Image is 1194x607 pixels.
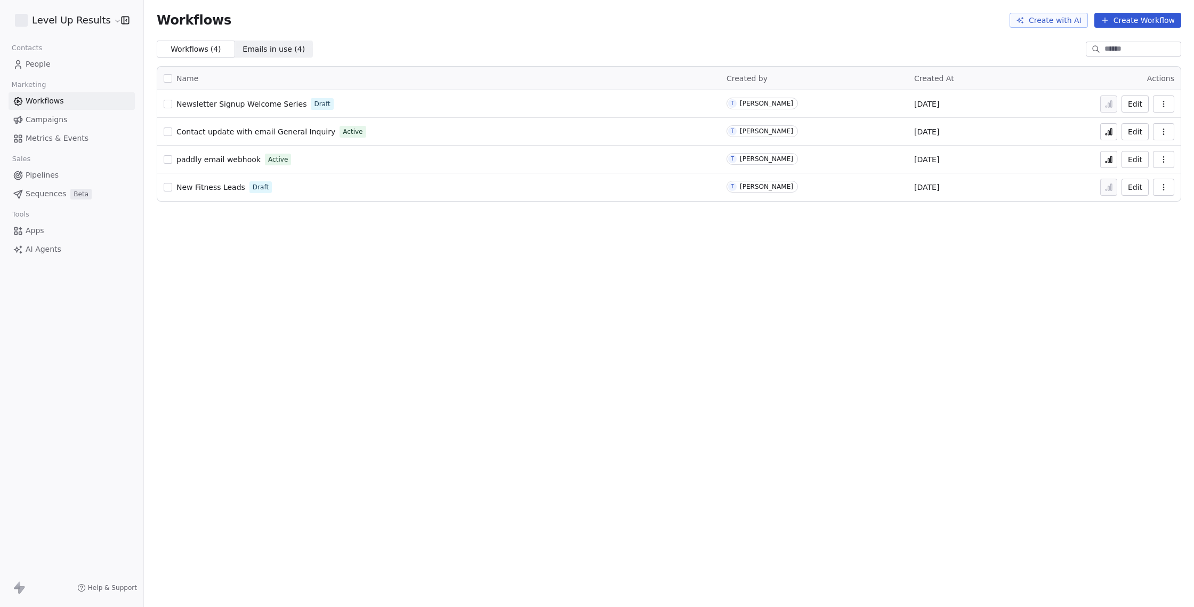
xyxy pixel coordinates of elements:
[176,99,306,109] a: Newsletter Signup Welcome Series
[314,99,330,109] span: Draft
[176,126,335,137] a: Contact update with email General Inquiry
[253,182,269,192] span: Draft
[268,155,288,164] span: Active
[7,151,35,167] span: Sales
[1122,151,1149,168] button: Edit
[740,183,793,190] div: [PERSON_NAME]
[77,584,137,592] a: Help & Support
[176,182,245,193] a: New Fitness Leads
[914,154,939,165] span: [DATE]
[176,100,306,108] span: Newsletter Signup Welcome Series
[1147,74,1174,83] span: Actions
[157,13,231,28] span: Workflows
[914,99,939,109] span: [DATE]
[914,74,954,83] span: Created At
[9,222,135,239] a: Apps
[914,182,939,193] span: [DATE]
[32,13,111,27] span: Level Up Results
[26,188,66,199] span: Sequences
[9,166,135,184] a: Pipelines
[9,55,135,73] a: People
[1094,13,1181,28] button: Create Workflow
[1122,123,1149,140] button: Edit
[1122,179,1149,196] button: Edit
[26,170,59,181] span: Pipelines
[26,225,44,236] span: Apps
[176,183,245,191] span: New Fitness Leads
[176,155,261,164] span: paddly email webhook
[176,154,261,165] a: paddly email webhook
[13,11,114,29] button: Level Up Results
[740,100,793,107] div: [PERSON_NAME]
[9,185,135,203] a: SequencesBeta
[9,241,135,258] a: AI Agents
[731,182,734,191] div: T
[731,99,734,108] div: T
[740,127,793,135] div: [PERSON_NAME]
[731,127,734,135] div: T
[343,127,362,137] span: Active
[9,111,135,129] a: Campaigns
[9,130,135,147] a: Metrics & Events
[1122,95,1149,113] button: Edit
[727,74,768,83] span: Created by
[7,40,47,56] span: Contacts
[176,127,335,136] span: Contact update with email General Inquiry
[9,92,135,110] a: Workflows
[7,206,34,222] span: Tools
[26,244,61,255] span: AI Agents
[88,584,137,592] span: Help & Support
[740,155,793,163] div: [PERSON_NAME]
[176,73,198,84] span: Name
[1010,13,1088,28] button: Create with AI
[731,155,734,163] div: T
[70,189,92,199] span: Beta
[26,133,88,144] span: Metrics & Events
[243,44,305,55] span: Emails in use ( 4 )
[26,95,64,107] span: Workflows
[7,77,51,93] span: Marketing
[914,126,939,137] span: [DATE]
[26,114,67,125] span: Campaigns
[26,59,51,70] span: People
